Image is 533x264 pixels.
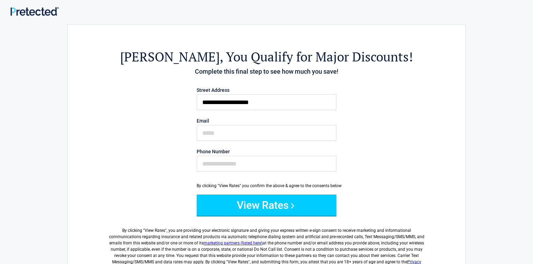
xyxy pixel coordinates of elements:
label: Street Address [197,88,336,93]
label: Phone Number [197,149,336,154]
button: View Rates [197,195,336,215]
span: View Rates [145,228,165,233]
label: Email [197,118,336,123]
h4: Complete this final step to see how much you save! [106,67,427,76]
h2: , You Qualify for Major Discounts! [106,48,427,65]
div: By clicking "View Rates" you confirm the above & agree to the consents below [197,183,336,189]
img: Main Logo [10,7,59,16]
span: [PERSON_NAME] [120,48,220,65]
a: marketing partners (listed here) [204,241,263,245]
